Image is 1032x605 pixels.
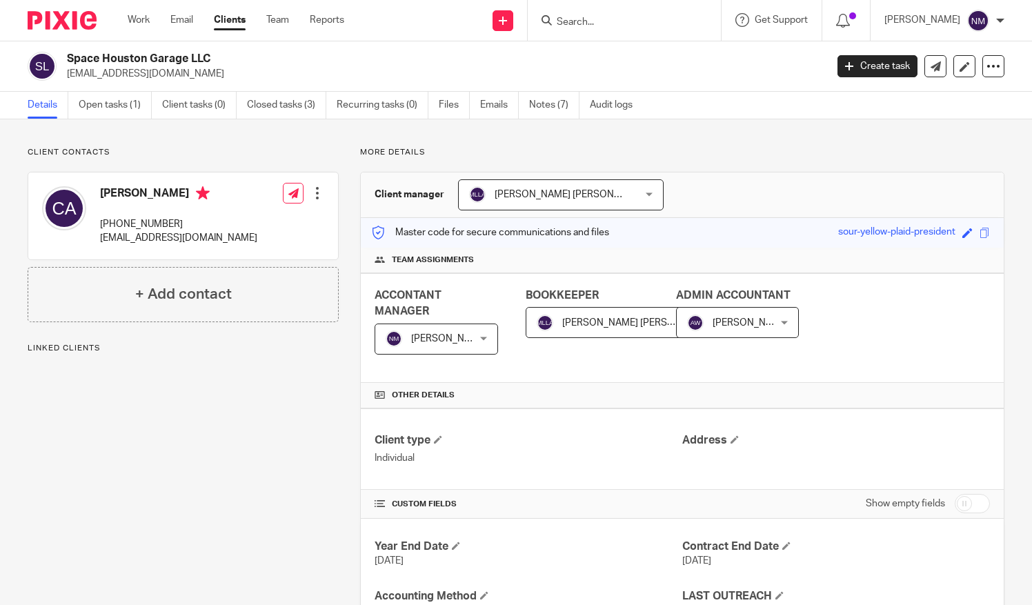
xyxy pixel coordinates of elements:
[439,92,470,119] a: Files
[28,11,97,30] img: Pixie
[28,92,68,119] a: Details
[375,188,444,201] h3: Client manager
[713,318,788,328] span: [PERSON_NAME]
[100,186,257,204] h4: [PERSON_NAME]
[214,13,246,27] a: Clients
[495,190,648,199] span: [PERSON_NAME] [PERSON_NAME]
[392,390,455,401] span: Other details
[837,55,917,77] a: Create task
[386,330,402,347] img: svg%3E
[310,13,344,27] a: Reports
[676,290,791,301] span: ADMIN ACCOUNTANT
[884,13,960,27] p: [PERSON_NAME]
[360,147,1004,158] p: More details
[555,17,679,29] input: Search
[682,556,711,566] span: [DATE]
[590,92,643,119] a: Audit logs
[375,589,682,604] h4: Accounting Method
[866,497,945,510] label: Show empty fields
[755,15,808,25] span: Get Support
[375,290,441,317] span: ACCONTANT MANAGER
[411,334,487,344] span: [PERSON_NAME]
[337,92,428,119] a: Recurring tasks (0)
[682,589,990,604] h4: LAST OUTREACH
[28,343,339,354] p: Linked clients
[537,315,553,331] img: svg%3E
[469,186,486,203] img: svg%3E
[128,13,150,27] a: Work
[967,10,989,32] img: svg%3E
[170,13,193,27] a: Email
[529,92,579,119] a: Notes (7)
[375,539,682,554] h4: Year End Date
[67,52,667,66] h2: Space Houston Garage LLC
[28,147,339,158] p: Client contacts
[375,433,682,448] h4: Client type
[100,217,257,231] p: [PHONE_NUMBER]
[79,92,152,119] a: Open tasks (1)
[135,284,232,305] h4: + Add contact
[375,499,682,510] h4: CUSTOM FIELDS
[371,226,609,239] p: Master code for secure communications and files
[100,231,257,245] p: [EMAIL_ADDRESS][DOMAIN_NAME]
[42,186,86,230] img: svg%3E
[526,290,599,301] span: BOOKKEEPER
[687,315,704,331] img: svg%3E
[162,92,237,119] a: Client tasks (0)
[375,451,682,465] p: Individual
[247,92,326,119] a: Closed tasks (3)
[682,433,990,448] h4: Address
[266,13,289,27] a: Team
[392,255,474,266] span: Team assignments
[562,318,716,328] span: [PERSON_NAME] [PERSON_NAME]
[196,186,210,200] i: Primary
[375,556,404,566] span: [DATE]
[480,92,519,119] a: Emails
[67,67,817,81] p: [EMAIL_ADDRESS][DOMAIN_NAME]
[28,52,57,81] img: svg%3E
[838,225,955,241] div: sour-yellow-plaid-president
[682,539,990,554] h4: Contract End Date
